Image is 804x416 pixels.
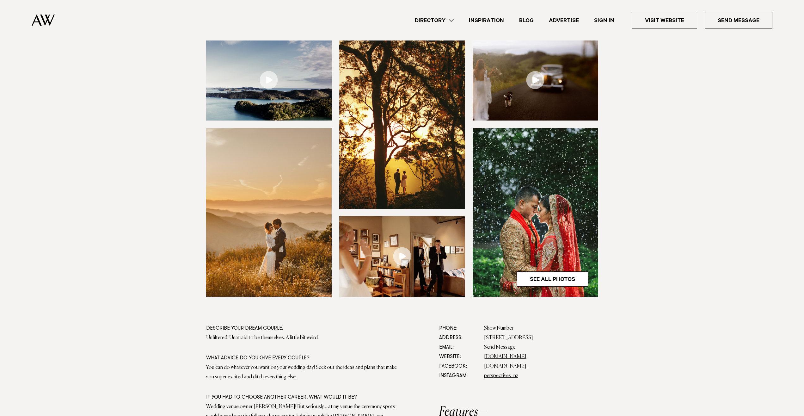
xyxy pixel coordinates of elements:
div: Describe your dream couple. [206,324,398,333]
a: [DOMAIN_NAME] [484,364,526,369]
a: Directory [407,16,461,25]
a: Send Message [705,12,772,29]
a: Visit Website [632,12,697,29]
a: perspectives_nz [484,373,518,378]
div: If you had to choose another career, what would it be? [206,393,398,402]
dt: Address: [439,333,479,343]
a: Sign In [586,16,622,25]
dt: Website: [439,352,479,362]
dt: Email: [439,343,479,352]
dt: Instagram: [439,371,479,381]
div: Unfiltered. Unafraid to be themselves. A little bit weird. [206,333,398,343]
div: You can do whatever you want on your wedding day! Seek out the ideas and plans that make you supe... [206,363,398,382]
a: See All Photos [517,271,588,287]
a: [DOMAIN_NAME] [484,354,526,359]
dt: Facebook: [439,362,479,371]
a: Advertise [541,16,586,25]
div: What advice do you give every couple? [206,353,398,363]
dd: [STREET_ADDRESS] [484,333,598,343]
a: Blog [512,16,541,25]
a: Send Message [484,345,515,350]
a: Inspiration [461,16,512,25]
img: Auckland Weddings Logo [32,14,55,26]
dt: Phone: [439,324,479,333]
a: Show Number [484,326,513,331]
